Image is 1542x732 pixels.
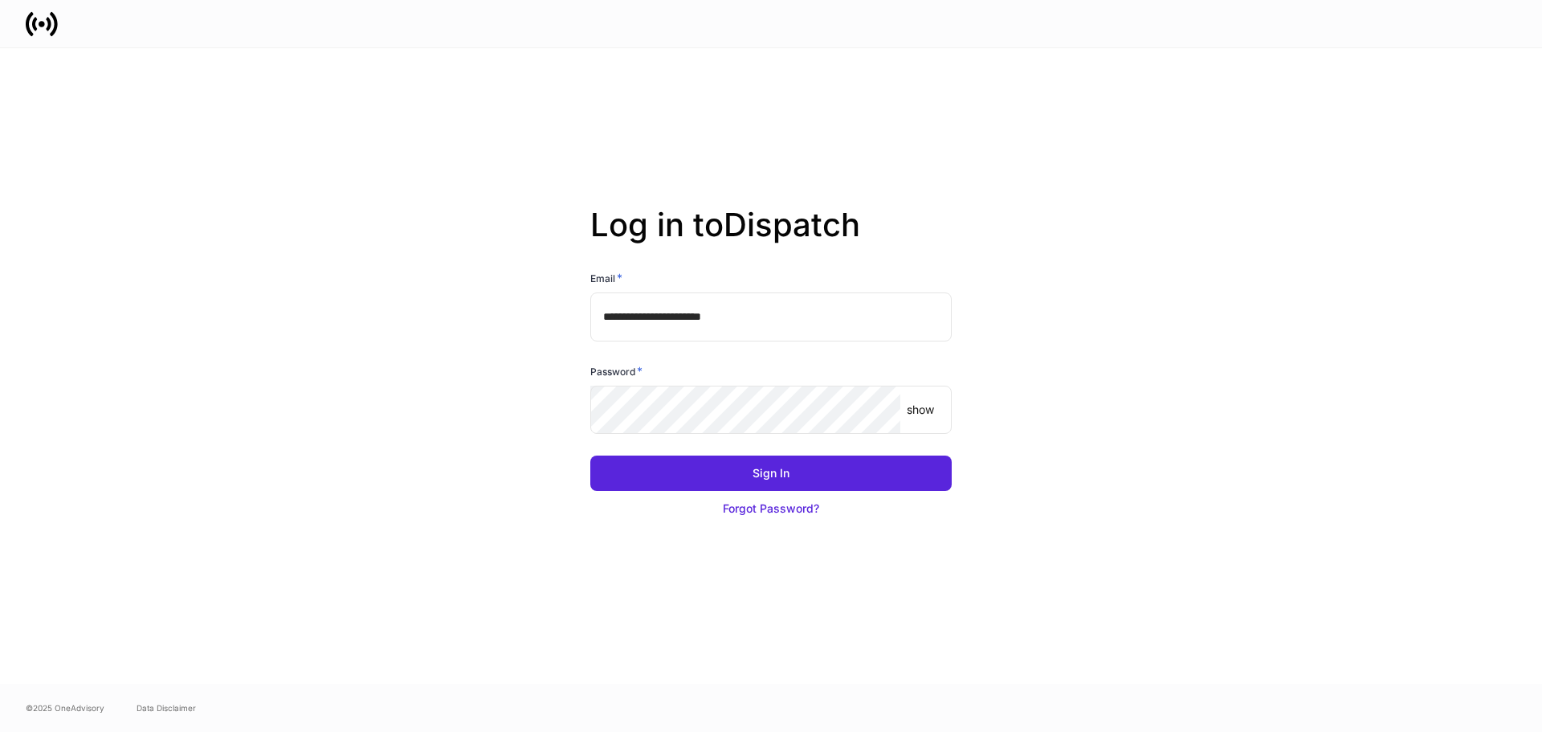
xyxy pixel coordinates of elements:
button: Forgot Password? [590,491,952,526]
div: Forgot Password? [723,501,819,517]
p: show [907,402,934,418]
span: © 2025 OneAdvisory [26,701,104,714]
h6: Email [590,270,622,286]
button: Sign In [590,456,952,491]
a: Data Disclaimer [137,701,196,714]
div: Sign In [753,465,789,481]
h6: Password [590,363,642,379]
h2: Log in to Dispatch [590,206,952,270]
